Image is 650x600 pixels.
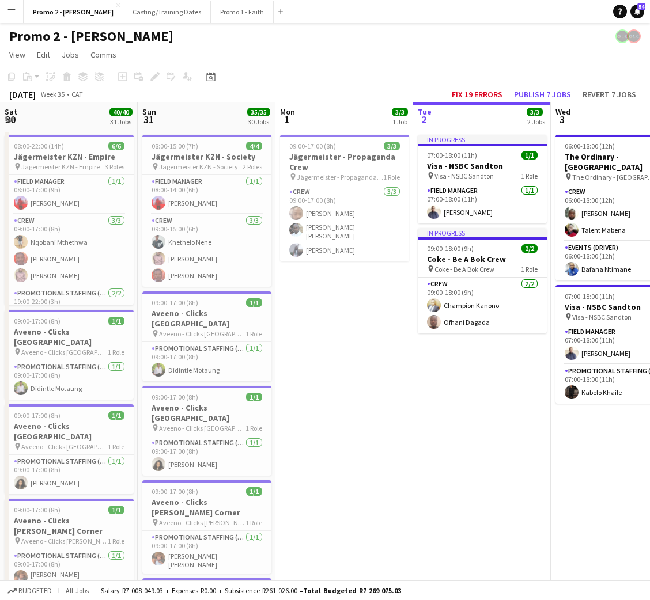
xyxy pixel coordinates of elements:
[521,172,538,180] span: 1 Role
[142,386,271,476] app-job-card: 09:00-17:00 (8h)1/1Aveeno - Clicks [GEOGRAPHIC_DATA] Aveeno - Clicks [GEOGRAPHIC_DATA]1 RolePromo...
[21,537,108,545] span: Aveeno - Clicks [PERSON_NAME] Corner
[246,142,262,150] span: 4/4
[521,265,538,274] span: 1 Role
[142,135,271,287] div: 08:00-15:00 (7h)4/4Jägermeister KZN - Society Jägermeister KZN - Society2 RolesField Manager1/108...
[5,135,134,305] app-job-card: 08:00-22:00 (14h)6/6Jägermeister KZN - Empire Jägermeister KZN - Empire3 RolesField Manager1/108:...
[142,175,271,214] app-card-role: Field Manager1/108:00-14:00 (6h)[PERSON_NAME]
[447,87,507,102] button: Fix 19 errors
[5,175,134,214] app-card-role: Field Manager1/108:00-17:00 (9h)[PERSON_NAME]
[71,90,83,98] div: CAT
[555,107,570,117] span: Wed
[142,308,271,329] h3: Aveeno - Clicks [GEOGRAPHIC_DATA]
[152,487,198,496] span: 09:00-17:00 (8h)
[57,47,84,62] a: Jobs
[5,47,30,62] a: View
[211,1,274,23] button: Promo 1 - Faith
[142,497,271,518] h3: Aveeno - Clicks [PERSON_NAME] Corner
[110,117,132,126] div: 31 Jobs
[6,584,54,597] button: Budgeted
[62,50,79,60] span: Jobs
[527,108,543,116] span: 3/3
[142,436,271,476] app-card-role: Promotional Staffing (Brand Ambassadors)1/109:00-17:00 (8h)[PERSON_NAME]
[142,151,271,162] h3: Jägermeister KZN - Society
[418,107,432,117] span: Tue
[427,151,477,160] span: 07:00-18:00 (11h)
[565,142,615,150] span: 06:00-18:00 (12h)
[37,50,50,60] span: Edit
[384,142,400,150] span: 3/3
[434,265,494,274] span: Coke - Be A Bok Crew
[9,28,173,45] h1: Promo 2 - [PERSON_NAME]
[3,113,17,126] span: 30
[5,326,134,347] h3: Aveeno - Clicks [GEOGRAPHIC_DATA]
[418,161,547,171] h3: Visa - NSBC Sandton
[243,162,262,171] span: 2 Roles
[248,117,270,126] div: 30 Jobs
[21,162,100,171] span: Jägermeister KZN - Empire
[418,184,547,223] app-card-role: Field Manager1/107:00-18:00 (11h)[PERSON_NAME]
[280,151,409,172] h3: Jägermeister - Propaganda Crew
[280,135,409,261] div: 09:00-17:00 (8h)3/3Jägermeister - Propaganda Crew Jägermeister - Propaganda Crew1 RoleCrew3/309:0...
[303,586,401,595] span: Total Budgeted R7 269 075.03
[32,47,55,62] a: Edit
[418,254,547,264] h3: Coke - Be A Bok Crew
[637,3,645,10] span: 54
[152,142,198,150] span: 08:00-15:00 (7h)
[38,90,67,98] span: Week 35
[5,310,134,400] app-job-card: 09:00-17:00 (8h)1/1Aveeno - Clicks [GEOGRAPHIC_DATA] Aveeno - Clicks [GEOGRAPHIC_DATA]1 RolePromo...
[289,142,336,150] span: 09:00-17:00 (8h)
[5,404,134,494] app-job-card: 09:00-17:00 (8h)1/1Aveeno - Clicks [GEOGRAPHIC_DATA] Aveeno - Clicks [GEOGRAPHIC_DATA]1 RolePromo...
[383,173,400,181] span: 1 Role
[108,317,124,325] span: 1/1
[142,214,271,287] app-card-role: Crew3/309:00-15:00 (6h)Khethelo Nene[PERSON_NAME][PERSON_NAME]
[123,1,211,23] button: Casting/Training Dates
[418,135,547,223] div: In progress07:00-18:00 (11h)1/1Visa - NSBC Sandton Visa - NSBC Sandton1 RoleField Manager1/107:00...
[280,107,295,117] span: Mon
[142,480,271,574] app-job-card: 09:00-17:00 (8h)1/1Aveeno - Clicks [PERSON_NAME] Corner Aveeno - Clicks [PERSON_NAME] Corner1 Rol...
[418,228,547,237] div: In progress
[63,586,91,595] span: All jobs
[392,117,407,126] div: 1 Job
[615,29,629,43] app-user-avatar: Eddie Malete
[418,135,547,144] div: In progress
[565,292,615,301] span: 07:00-18:00 (11h)
[392,108,408,116] span: 3/3
[24,1,123,23] button: Promo 2 - [PERSON_NAME]
[86,47,121,62] a: Comms
[509,87,576,102] button: Publish 7 jobs
[246,487,262,496] span: 1/1
[627,29,641,43] app-user-avatar: Eddie Malete
[554,113,570,126] span: 3
[418,228,547,333] div: In progress09:00-18:00 (9h)2/2Coke - Be A Bok Crew Coke - Be A Bok Crew1 RoleCrew2/209:00-18:00 (...
[245,518,262,527] span: 1 Role
[108,142,124,150] span: 6/6
[5,421,134,442] h3: Aveeno - Clicks [GEOGRAPHIC_DATA]
[572,313,632,321] span: Visa - NSBC Sandton
[21,348,108,356] span: Aveeno - Clicks [GEOGRAPHIC_DATA]
[108,506,124,514] span: 1/1
[297,173,383,181] span: Jägermeister - Propaganda Crew
[434,172,494,180] span: Visa - NSBC Sandton
[5,515,134,536] h3: Aveeno - Clicks [PERSON_NAME] Corner
[5,107,17,117] span: Sat
[14,506,61,514] span: 09:00-17:00 (8h)
[246,298,262,307] span: 1/1
[416,113,432,126] span: 2
[18,587,52,595] span: Budgeted
[418,278,547,333] app-card-role: Crew2/209:00-18:00 (9h)Champion KanonoOfhani Dagada
[5,549,134,592] app-card-role: Promotional Staffing (Brand Ambassadors)1/109:00-17:00 (8h)[PERSON_NAME] [PERSON_NAME]
[142,107,156,117] span: Sun
[108,411,124,420] span: 1/1
[141,113,156,126] span: 31
[142,291,271,381] app-job-card: 09:00-17:00 (8h)1/1Aveeno - Clicks [GEOGRAPHIC_DATA] Aveeno - Clicks [GEOGRAPHIC_DATA]1 RolePromo...
[108,442,124,451] span: 1 Role
[21,442,108,451] span: Aveeno - Clicks [GEOGRAPHIC_DATA]
[9,89,36,100] div: [DATE]
[280,185,409,261] app-card-role: Crew3/309:00-17:00 (8h)[PERSON_NAME][PERSON_NAME] [PERSON_NAME][PERSON_NAME]
[152,393,198,401] span: 09:00-17:00 (8h)
[142,402,271,423] h3: Aveeno - Clicks [GEOGRAPHIC_DATA]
